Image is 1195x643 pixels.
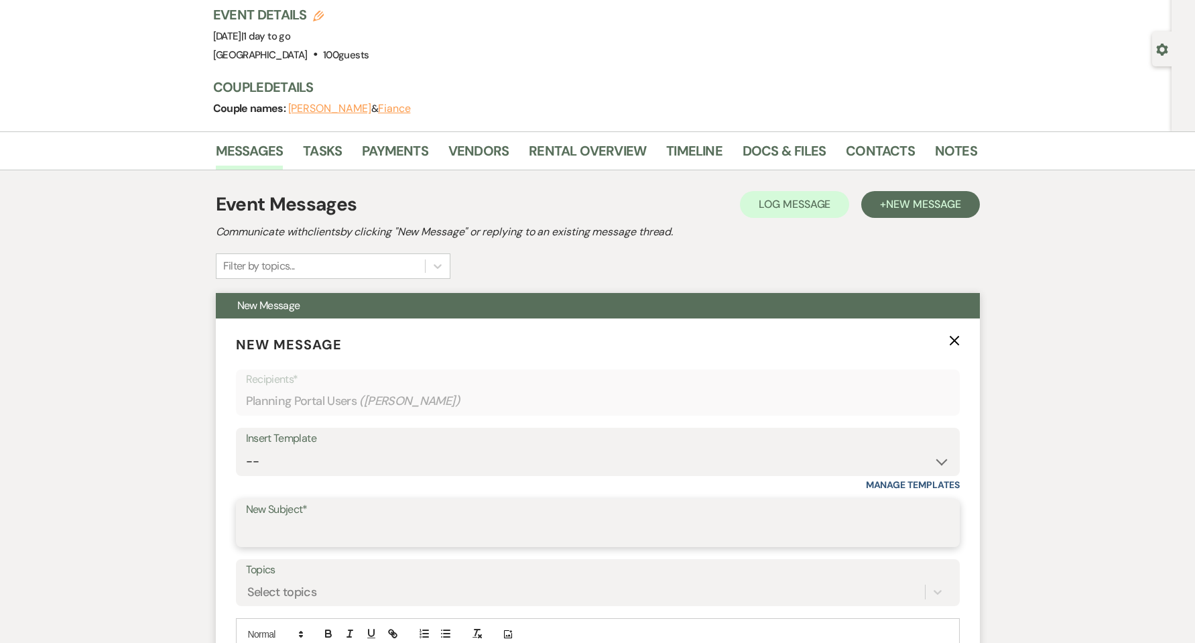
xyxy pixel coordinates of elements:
a: Vendors [448,140,509,170]
a: Contacts [846,140,915,170]
span: 100 guests [323,48,369,62]
span: New Message [886,197,960,211]
h3: Event Details [213,5,369,24]
button: Fiance [378,103,411,114]
div: Filter by topics... [223,258,295,274]
div: Select topics [247,583,317,601]
span: | [241,30,290,43]
h2: Communicate with clients by clicking "New Message" or replying to an existing message thread. [216,224,980,240]
span: & [288,102,411,115]
button: +New Message [861,191,979,218]
a: Timeline [666,140,722,170]
div: Insert Template [246,429,950,449]
span: New Message [237,298,300,312]
label: New Subject* [246,500,950,520]
h3: Couple Details [213,78,964,97]
a: Manage Templates [866,479,960,491]
a: Messages [216,140,284,170]
h1: Event Messages [216,190,357,219]
button: Log Message [740,191,849,218]
span: New Message [236,336,342,353]
span: ( [PERSON_NAME] ) [359,392,460,410]
button: [PERSON_NAME] [288,103,371,114]
a: Notes [935,140,977,170]
a: Tasks [303,140,342,170]
span: [DATE] [213,30,291,43]
p: Recipients* [246,371,950,388]
span: [GEOGRAPHIC_DATA] [213,48,308,62]
a: Docs & Files [743,140,826,170]
button: Open lead details [1156,42,1168,55]
span: 1 day to go [243,30,290,43]
label: Topics [246,561,950,580]
a: Rental Overview [529,140,646,170]
span: Couple names: [213,101,288,115]
span: Log Message [759,197,830,211]
div: Planning Portal Users [246,388,950,414]
a: Payments [362,140,428,170]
